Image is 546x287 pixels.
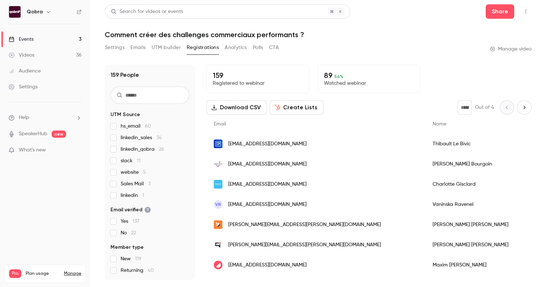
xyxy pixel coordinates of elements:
[214,261,222,269] img: getcontrast.io
[214,122,226,127] span: Email
[137,158,140,163] span: 11
[131,230,136,235] span: 22
[121,229,136,237] span: No
[110,71,139,79] h1: 159 People
[228,221,381,229] span: [PERSON_NAME][EMAIL_ADDRESS][PERSON_NAME][DOMAIN_NAME]
[269,42,279,53] button: CTA
[19,146,46,154] span: What's new
[152,42,181,53] button: UTM builder
[121,218,139,225] span: Yes
[121,255,142,262] span: New
[9,114,82,122] li: help-dropdown-opener
[52,131,66,138] span: new
[73,147,82,154] iframe: Noticeable Trigger
[228,160,307,168] span: [EMAIL_ADDRESS][DOMAIN_NAME]
[110,111,140,118] span: UTM Source
[105,42,125,53] button: Settings
[143,170,146,175] span: 5
[270,100,324,115] button: Create Lists
[105,30,532,39] h1: Comment créer des challenges commerciaux performants ?
[19,114,29,122] span: Help
[9,52,34,59] div: Videos
[213,71,303,80] p: 159
[228,140,307,148] span: [EMAIL_ADDRESS][DOMAIN_NAME]
[133,219,139,224] span: 137
[324,71,414,80] p: 89
[121,146,164,153] span: linkedin_qobra
[130,42,146,53] button: Emails
[324,80,414,87] p: Watched webinar
[145,124,151,129] span: 60
[213,80,303,87] p: Registered to webinar
[187,42,219,53] button: Registrations
[490,45,532,53] a: Manage video
[26,271,60,277] span: Plan usage
[9,67,41,75] div: Audience
[214,220,222,229] img: sami.eco
[64,271,81,277] a: Manage
[334,74,343,79] span: 56 %
[517,100,532,115] button: Next page
[121,180,151,187] span: Sales Mail
[486,4,514,19] button: Share
[207,100,267,115] button: Download CSV
[148,268,154,273] span: 40
[121,157,140,164] span: slack
[121,267,154,274] span: Returning
[148,181,151,186] span: 3
[156,135,162,140] span: 34
[121,134,162,141] span: linkedin_sales
[228,181,307,188] span: [EMAIL_ADDRESS][DOMAIN_NAME]
[214,140,222,148] img: trustpair.com
[159,147,164,152] span: 26
[228,201,307,208] span: [EMAIL_ADDRESS][DOMAIN_NAME]
[214,180,222,189] img: comet.team
[214,160,222,168] img: spartes.fr
[9,269,21,278] span: Pro
[9,83,38,90] div: Settings
[433,122,446,127] span: Name
[228,261,307,269] span: [EMAIL_ADDRESS][DOMAIN_NAME]
[9,6,21,18] img: Qobra
[253,42,263,53] button: Polls
[142,193,144,198] span: 1
[215,201,221,208] span: VR
[135,256,142,261] span: 119
[121,192,144,199] span: linkedin
[475,104,494,111] p: Out of 4
[214,240,222,249] img: talkspirit.com
[110,244,144,251] span: Member type
[110,206,151,213] span: Email verified
[121,169,146,176] span: website
[228,241,381,249] span: [PERSON_NAME][EMAIL_ADDRESS][PERSON_NAME][DOMAIN_NAME]
[121,123,151,130] span: hs_email
[19,130,47,138] a: SpeakerHub
[111,8,183,16] div: Search for videos or events
[225,42,247,53] button: Analytics
[9,36,34,43] div: Events
[27,8,43,16] h6: Qobra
